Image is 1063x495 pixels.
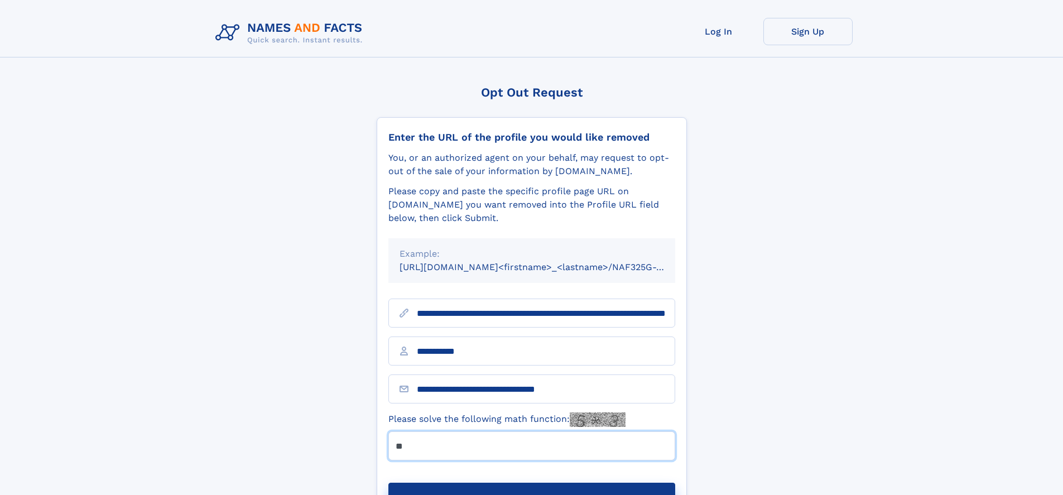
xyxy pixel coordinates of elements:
[400,262,696,272] small: [URL][DOMAIN_NAME]<firstname>_<lastname>/NAF325G-xxxxxxxx
[674,18,763,45] a: Log In
[763,18,853,45] a: Sign Up
[211,18,372,48] img: Logo Names and Facts
[377,85,687,99] div: Opt Out Request
[388,412,626,427] label: Please solve the following math function:
[388,185,675,225] div: Please copy and paste the specific profile page URL on [DOMAIN_NAME] you want removed into the Pr...
[388,131,675,143] div: Enter the URL of the profile you would like removed
[400,247,664,261] div: Example:
[388,151,675,178] div: You, or an authorized agent on your behalf, may request to opt-out of the sale of your informatio...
